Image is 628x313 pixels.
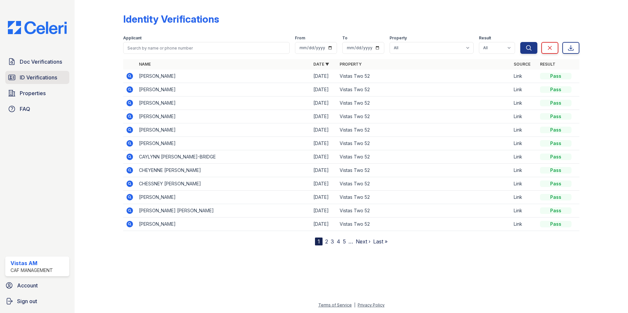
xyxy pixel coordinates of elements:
[511,83,537,96] td: Link
[511,70,537,83] td: Link
[11,267,53,274] div: CAF Management
[511,164,537,177] td: Link
[337,83,511,96] td: Vistas Two 52
[331,238,334,245] a: 3
[343,238,346,245] a: 5
[20,105,30,113] span: FAQ
[511,218,537,231] td: Link
[540,194,572,200] div: Pass
[540,207,572,214] div: Pass
[511,191,537,204] td: Link
[511,110,537,123] td: Link
[136,164,311,177] td: CHEYENNE [PERSON_NAME]
[311,110,337,123] td: [DATE]
[358,303,385,307] a: Privacy Policy
[540,100,572,106] div: Pass
[17,297,37,305] span: Sign out
[3,21,72,34] img: CE_Logo_Blue-a8612792a0a2168367f1c8372b55b34899dd931a85d93a1a3d3e32e68fde9ad4.png
[479,35,491,41] label: Result
[514,62,530,67] a: Source
[337,218,511,231] td: Vistas Two 52
[337,177,511,191] td: Vistas Two 52
[311,70,337,83] td: [DATE]
[136,70,311,83] td: [PERSON_NAME]
[337,204,511,218] td: Vistas Two 52
[311,204,337,218] td: [DATE]
[540,140,572,147] div: Pass
[356,238,370,245] a: Next ›
[337,137,511,150] td: Vistas Two 52
[540,154,572,160] div: Pass
[511,204,537,218] td: Link
[511,150,537,164] td: Link
[540,221,572,227] div: Pass
[311,83,337,96] td: [DATE]
[337,123,511,137] td: Vistas Two 52
[315,238,323,245] div: 1
[311,137,337,150] td: [DATE]
[337,164,511,177] td: Vistas Two 52
[17,282,38,289] span: Account
[540,73,572,79] div: Pass
[540,167,572,174] div: Pass
[295,35,305,41] label: From
[136,110,311,123] td: [PERSON_NAME]
[311,177,337,191] td: [DATE]
[340,62,362,67] a: Property
[5,102,69,115] a: FAQ
[511,96,537,110] td: Link
[20,89,46,97] span: Properties
[136,204,311,218] td: [PERSON_NAME] [PERSON_NAME]
[337,191,511,204] td: Vistas Two 52
[313,62,329,67] a: Date ▼
[136,218,311,231] td: [PERSON_NAME]
[136,83,311,96] td: [PERSON_NAME]
[123,42,290,54] input: Search by name or phone number
[20,58,62,66] span: Doc Verifications
[354,303,355,307] div: |
[337,110,511,123] td: Vistas Two 52
[511,177,537,191] td: Link
[390,35,407,41] label: Property
[136,177,311,191] td: CHESSNEY [PERSON_NAME]
[5,55,69,68] a: Doc Verifications
[139,62,151,67] a: Name
[337,150,511,164] td: Vistas Two 52
[511,137,537,150] td: Link
[373,238,388,245] a: Last »
[337,96,511,110] td: Vistas Two 52
[318,303,352,307] a: Terms of Service
[3,279,72,292] a: Account
[136,150,311,164] td: CAYLYNN [PERSON_NAME]-BRIDGE
[540,127,572,133] div: Pass
[136,96,311,110] td: [PERSON_NAME]
[311,218,337,231] td: [DATE]
[123,35,142,41] label: Applicant
[311,150,337,164] td: [DATE]
[511,123,537,137] td: Link
[20,73,57,81] span: ID Verifications
[5,87,69,100] a: Properties
[3,295,72,308] a: Sign out
[348,238,353,245] span: …
[311,96,337,110] td: [DATE]
[311,164,337,177] td: [DATE]
[11,259,53,267] div: Vistas AM
[540,180,572,187] div: Pass
[325,238,328,245] a: 2
[136,191,311,204] td: [PERSON_NAME]
[123,13,219,25] div: Identity Verifications
[540,86,572,93] div: Pass
[311,191,337,204] td: [DATE]
[311,123,337,137] td: [DATE]
[136,137,311,150] td: [PERSON_NAME]
[540,62,555,67] a: Result
[337,238,340,245] a: 4
[342,35,348,41] label: To
[5,71,69,84] a: ID Verifications
[337,70,511,83] td: Vistas Two 52
[540,113,572,120] div: Pass
[136,123,311,137] td: [PERSON_NAME]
